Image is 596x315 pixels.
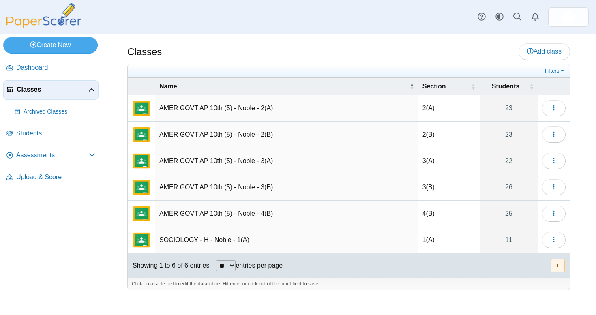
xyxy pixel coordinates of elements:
td: AMER GOVT AP 10th (5) - Noble - 4(B) [155,201,418,227]
td: 2(A) [418,95,480,122]
span: Assessments [16,151,89,160]
span: Name [159,82,408,91]
a: 22 [480,148,538,174]
a: Assessments [3,146,99,165]
img: External class connected through Google Classroom [132,204,151,223]
td: AMER GOVT AP 10th (5) - Noble - 2(B) [155,122,418,148]
td: 1(A) [418,227,480,253]
span: Upload & Score [16,173,95,182]
img: ps.r5E9VB7rKI6hwE6f [562,11,575,24]
label: entries per page [236,262,283,269]
td: 4(B) [418,201,480,227]
a: Archived Classes [11,102,99,122]
h1: Classes [127,45,162,59]
img: External class connected through Google Classroom [132,178,151,197]
td: 3(A) [418,148,480,174]
div: Showing 1 to 6 of 6 entries [128,253,209,278]
img: External class connected through Google Classroom [132,230,151,250]
a: 23 [480,122,538,148]
a: Upload & Score [3,168,99,187]
img: External class connected through Google Classroom [132,151,151,171]
a: Add class [519,43,570,60]
span: Edward Noble [562,11,575,24]
a: 25 [480,201,538,227]
span: Students : Activate to sort [529,82,534,90]
span: Add class [527,48,562,55]
span: Classes [17,85,88,94]
span: Dashboard [16,63,95,72]
img: External class connected through Google Classroom [132,99,151,118]
span: Students [16,129,95,138]
td: SOCIOLOGY - H - Noble - 1(A) [155,227,418,253]
button: 1 [551,259,565,272]
a: 26 [480,174,538,200]
a: PaperScorer [3,22,84,29]
a: Filters [543,67,568,75]
a: 23 [480,95,538,121]
span: Archived Classes [24,108,95,116]
a: ps.r5E9VB7rKI6hwE6f [548,7,589,27]
td: AMER GOVT AP 10th (5) - Noble - 2(A) [155,95,418,122]
span: Students [484,82,527,91]
a: Create New [3,37,98,53]
td: AMER GOVT AP 10th (5) - Noble - 3(B) [155,174,418,201]
img: External class connected through Google Classroom [132,125,151,144]
a: Dashboard [3,58,99,78]
span: Name : Activate to invert sorting [409,82,414,90]
img: PaperScorer [3,3,84,28]
span: Section : Activate to sort [471,82,476,90]
td: AMER GOVT AP 10th (5) - Noble - 3(A) [155,148,418,174]
a: Alerts [526,8,544,26]
nav: pagination [550,259,565,272]
td: 3(B) [418,174,480,201]
td: 2(B) [418,122,480,148]
a: Classes [3,80,99,100]
a: 11 [480,227,538,253]
div: Click on a table cell to edit the data inline. Hit enter or click out of the input field to save. [128,278,570,290]
span: Section [422,82,469,91]
a: Students [3,124,99,144]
